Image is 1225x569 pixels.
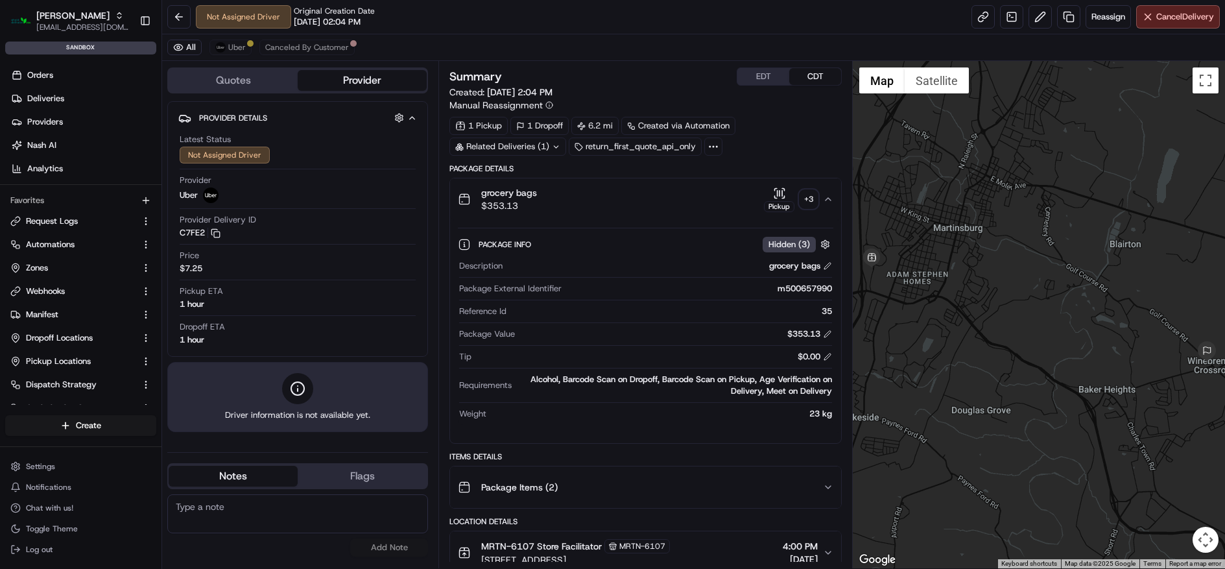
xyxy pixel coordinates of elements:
span: Orders [27,69,53,81]
span: Uber [180,189,198,201]
span: Deliveries [27,93,64,104]
button: Request Logs [5,211,156,232]
span: Provider [180,175,211,186]
a: 💻API Documentation [104,183,213,206]
a: Automations [10,239,136,250]
span: Original Creation Date [294,6,375,16]
p: Welcome 👋 [13,52,236,73]
img: 1736555255976-a54dd68f-1ca7-489b-9aae-adbdc363a1c4 [13,124,36,147]
button: Map camera controls [1193,527,1219,553]
span: Dropoff ETA [180,321,225,333]
a: Nash AI [5,135,161,156]
div: Favorites [5,190,156,211]
span: 4:00 PM [783,540,818,553]
button: Dropoff Locations [5,328,156,348]
button: Manifest [5,304,156,325]
button: Notes [169,466,298,487]
span: $7.25 [180,263,202,274]
button: Canceled By Customer [259,40,355,55]
span: Dropoff Locations [26,332,93,344]
span: [STREET_ADDRESS] [481,553,670,566]
a: Created via Automation [621,117,735,135]
a: Dropoff Locations [10,332,136,344]
div: Alcohol, Barcode Scan on Dropoff, Barcode Scan on Pickup, Age Verification on Delivery, Meet on D... [517,374,832,397]
a: 📗Knowledge Base [8,183,104,206]
span: Request Logs [26,215,78,227]
span: Map data ©2025 Google [1065,560,1136,567]
span: Package Items ( 2 ) [481,481,558,494]
button: All [167,40,202,55]
span: Pylon [129,220,157,230]
button: Toggle Theme [5,520,156,538]
button: Pickup [764,187,794,212]
span: API Documentation [123,188,208,201]
button: Pickup+3 [764,187,818,212]
button: [PERSON_NAME] [36,9,110,22]
span: Automations [26,239,75,250]
span: Create [76,420,101,431]
span: [DATE] 2:04 PM [487,86,553,98]
a: Terms (opens in new tab) [1143,560,1161,567]
button: Uber [209,40,252,55]
span: [EMAIL_ADDRESS][DOMAIN_NAME] [36,22,129,32]
span: Tip [459,351,471,363]
span: Pickup Locations [26,356,91,367]
button: Dispatch Strategy [5,374,156,395]
button: Notifications [5,478,156,496]
img: Google [856,551,899,568]
button: grocery bags$353.13Pickup+3 [450,178,841,220]
span: MRTN-6107 Store Facilitator [481,540,602,553]
span: Zones [26,262,48,274]
input: Clear [34,84,214,97]
div: 6.2 mi [571,117,619,135]
div: $0.00 [798,351,832,363]
span: Manual Reassignment [449,99,543,112]
span: Package Value [459,328,515,340]
button: C7FE2 [180,227,220,239]
button: Automations [5,234,156,255]
button: Provider Details [178,107,417,128]
div: Location Details [449,516,842,527]
div: grocery bags [769,260,832,272]
span: [DATE] [783,553,818,566]
span: Package Info [479,239,534,250]
span: Provider Details [199,113,267,123]
button: Chat with us! [5,499,156,517]
a: Dispatch Strategy [10,379,136,391]
span: Dispatch Strategy [26,379,97,391]
span: Toggle Theme [26,524,78,534]
button: Package Items (2) [450,466,841,508]
span: Cancel Delivery [1156,11,1214,23]
a: Webhooks [10,285,136,297]
div: 📗 [13,189,23,200]
div: grocery bags$353.13Pickup+3 [450,220,841,443]
span: Package External Identifier [459,283,562,295]
span: Webhooks [26,285,65,297]
div: Pickup [764,201,794,212]
a: Deliveries [5,88,161,109]
div: 23 kg [492,408,832,420]
button: CDT [789,68,841,85]
a: Open this area in Google Maps (opens a new window) [856,551,899,568]
a: Powered byPylon [91,219,157,230]
span: Manifest [26,309,58,321]
span: Optimization Strategy [26,402,108,414]
span: Canceled By Customer [265,42,349,53]
button: Settings [5,457,156,476]
a: Report a map error [1169,560,1221,567]
button: Toggle fullscreen view [1193,67,1219,93]
a: Pickup Locations [10,356,136,367]
button: Start new chat [220,128,236,143]
div: 1 hour [180,298,204,310]
button: Zones [5,258,156,278]
span: Description [459,260,503,272]
span: Notifications [26,482,71,492]
button: Show street map [859,67,905,93]
span: Latest Status [180,134,231,145]
span: Hidden ( 3 ) [768,239,810,250]
div: We're available if you need us! [44,137,164,147]
button: Pickup Locations [5,351,156,372]
div: m500657990 [567,283,832,295]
